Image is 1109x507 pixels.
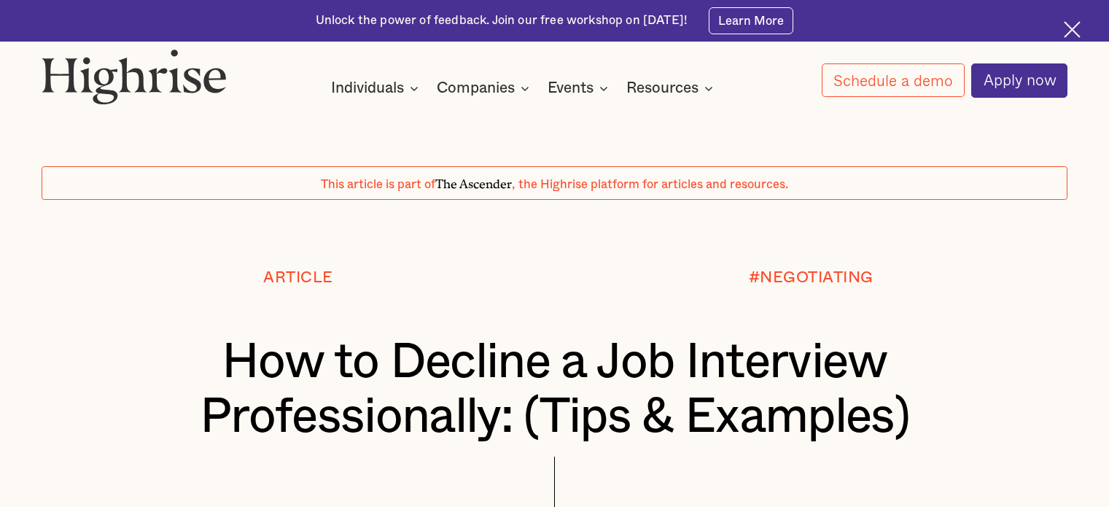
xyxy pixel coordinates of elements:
[709,7,794,34] a: Learn More
[321,179,435,190] span: This article is part of
[437,80,515,97] div: Companies
[435,174,512,189] span: The Ascender
[316,12,688,29] div: Unlock the power of feedback. Join our free workshop on [DATE]!
[1064,21,1081,38] img: Cross icon
[548,80,612,97] div: Events
[331,80,404,97] div: Individuals
[263,269,333,287] div: Article
[971,63,1067,98] a: Apply now
[548,80,594,97] div: Events
[42,49,227,105] img: Highrise logo
[626,80,717,97] div: Resources
[331,80,423,97] div: Individuals
[822,63,965,97] a: Schedule a demo
[512,179,788,190] span: , the Highrise platform for articles and resources.
[749,269,873,287] div: #NEGOTIATING
[626,80,699,97] div: Resources
[437,80,534,97] div: Companies
[85,335,1025,444] h1: How to Decline a Job Interview Professionally: (Tips & Examples)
